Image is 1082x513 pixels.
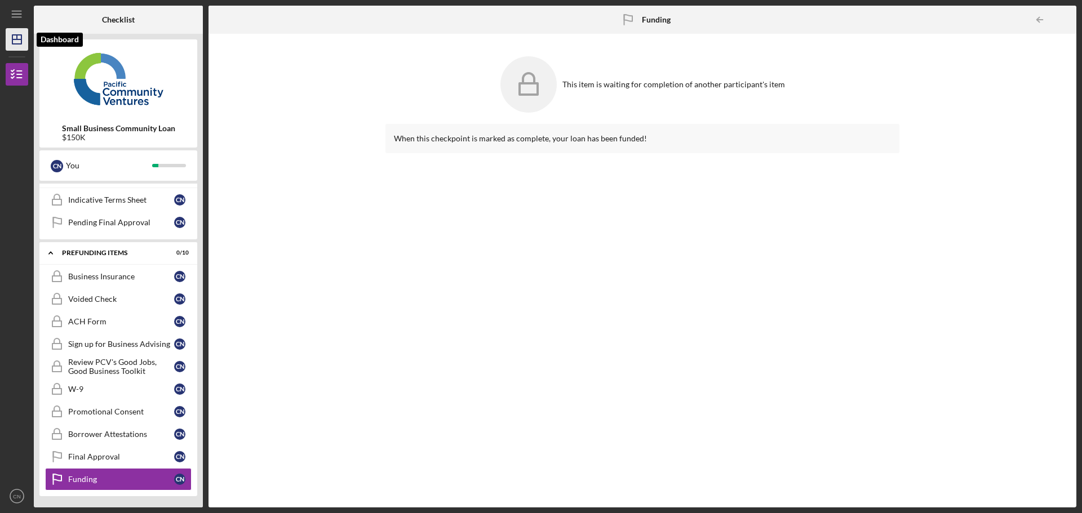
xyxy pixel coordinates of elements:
div: Voided Check [68,295,174,304]
div: Final Approval [68,452,174,461]
a: FundingCN [45,468,192,490]
div: Funding [68,475,174,484]
div: C N [174,406,185,417]
div: Business Insurance [68,272,174,281]
a: Promotional ConsentCN [45,400,192,423]
a: Voided CheckCN [45,288,192,310]
div: Pending Final Approval [68,218,174,227]
div: ACH Form [68,317,174,326]
div: Promotional Consent [68,407,174,416]
b: Funding [642,15,671,24]
a: Indicative Terms SheetCN [45,189,192,211]
a: Pending Final ApprovalCN [45,211,192,234]
a: Final ApprovalCN [45,445,192,468]
div: C N [174,271,185,282]
div: Prefunding Items [62,249,161,256]
a: Borrower AttestationsCN [45,423,192,445]
div: You [66,156,152,175]
div: Sign up for Business Advising [68,340,174,349]
a: ACH FormCN [45,310,192,333]
a: Business InsuranceCN [45,265,192,288]
div: This item is waiting for completion of another participant's item [562,80,785,89]
div: C N [174,338,185,350]
div: Review PCV's Good Jobs, Good Business Toolkit [68,358,174,376]
div: Borrower Attestations [68,430,174,439]
div: C N [51,160,63,172]
div: 0 / 10 [168,249,189,256]
text: CN [13,493,21,499]
div: C N [174,451,185,462]
div: C N [174,217,185,228]
a: W-9CN [45,378,192,400]
div: C N [174,474,185,485]
button: CN [6,485,28,507]
div: C N [174,194,185,206]
div: C N [174,316,185,327]
div: W-9 [68,385,174,394]
div: Indicative Terms Sheet [68,195,174,204]
div: C N [174,293,185,305]
img: Product logo [39,45,197,113]
div: $150K [62,133,175,142]
p: When this checkpoint is marked as complete, your loan has been funded! [394,132,891,145]
a: Sign up for Business AdvisingCN [45,333,192,355]
div: C N [174,429,185,440]
b: Checklist [102,15,135,24]
a: Review PCV's Good Jobs, Good Business ToolkitCN [45,355,192,378]
div: C N [174,361,185,372]
b: Small Business Community Loan [62,124,175,133]
div: C N [174,383,185,395]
